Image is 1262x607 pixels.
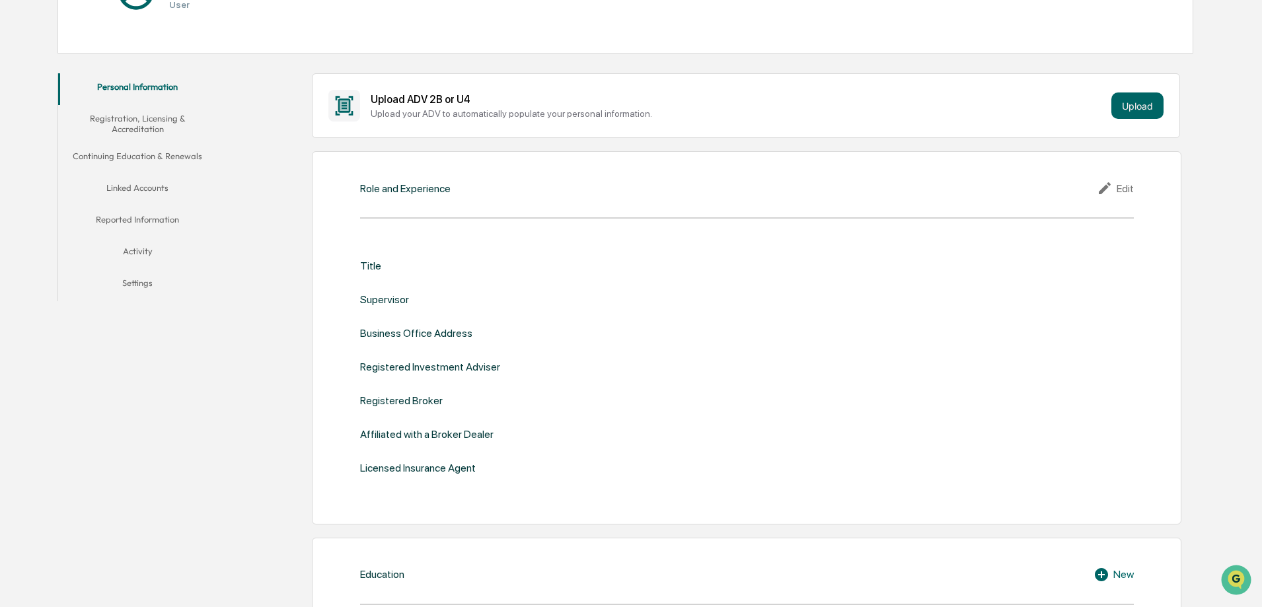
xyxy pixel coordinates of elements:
[13,101,37,125] img: 1746055101610-c473b297-6a78-478c-a979-82029cc54cd1
[360,182,451,195] div: Role and Experience
[13,168,24,178] div: 🖐️
[360,428,494,441] div: Affiliated with a Broker Dealer
[360,293,409,306] div: Supervisor
[96,168,106,178] div: 🗄️
[131,224,160,234] span: Pylon
[1097,180,1134,196] div: Edit
[360,361,500,373] div: Registered Investment Adviser
[13,193,24,203] div: 🔎
[225,105,241,121] button: Start new chat
[360,568,404,581] div: Education
[58,206,217,238] button: Reported Information
[58,105,217,143] button: Registration, Licensing & Accreditation
[93,223,160,234] a: Powered byPylon
[45,101,217,114] div: Start new chat
[58,73,217,105] button: Personal Information
[13,28,241,49] p: How can we help?
[58,269,217,301] button: Settings
[58,174,217,206] button: Linked Accounts
[109,166,164,180] span: Attestations
[360,394,443,407] div: Registered Broker
[360,462,476,474] div: Licensed Insurance Agent
[360,260,381,272] div: Title
[91,161,169,185] a: 🗄️Attestations
[26,166,85,180] span: Preclearance
[58,73,217,301] div: secondary tabs example
[371,93,1106,106] div: Upload ADV 2B or U4
[26,192,83,205] span: Data Lookup
[360,327,472,339] div: Business Office Address
[45,114,172,125] div: We're offline, we'll be back soon
[371,108,1106,119] div: Upload your ADV to automatically populate your personal information.
[58,143,217,174] button: Continuing Education & Renewals
[1220,563,1255,599] iframe: Open customer support
[8,161,91,185] a: 🖐️Preclearance
[1094,567,1134,583] div: New
[1111,92,1164,119] button: Upload
[58,238,217,269] button: Activity
[8,186,89,210] a: 🔎Data Lookup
